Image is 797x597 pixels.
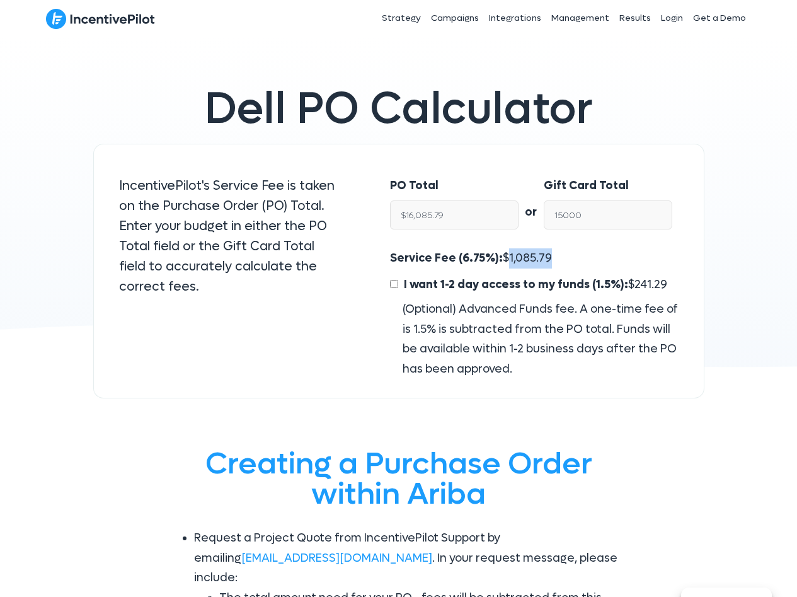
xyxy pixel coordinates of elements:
[241,551,432,565] a: [EMAIL_ADDRESS][DOMAIN_NAME]
[484,3,546,34] a: Integrations
[390,299,678,379] div: (Optional) Advanced Funds fee. A one-time fee of is 1.5% is subtracted from the PO total. Funds w...
[688,3,751,34] a: Get a Demo
[546,3,614,34] a: Management
[634,277,667,292] span: 241.29
[426,3,484,34] a: Campaigns
[205,444,592,514] span: Creating a Purchase Order within Ariba
[390,176,439,196] label: PO Total
[205,80,593,137] span: Dell PO Calculator
[390,248,678,379] div: $
[544,176,629,196] label: Gift Card Total
[656,3,688,34] a: Login
[377,3,426,34] a: Strategy
[614,3,656,34] a: Results
[46,8,155,30] img: IncentivePilot
[390,251,503,265] span: Service Fee (6.75%):
[509,251,552,265] span: 1,085.79
[404,277,628,292] span: I want 1-2 day access to my funds (1.5%):
[290,3,752,34] nav: Header Menu
[390,280,398,288] input: I want 1-2 day access to my funds (1.5%):$241.29
[119,176,340,297] p: IncentivePilot's Service Fee is taken on the Purchase Order (PO) Total. Enter your budget in eith...
[401,277,667,292] span: $
[519,176,544,223] div: or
